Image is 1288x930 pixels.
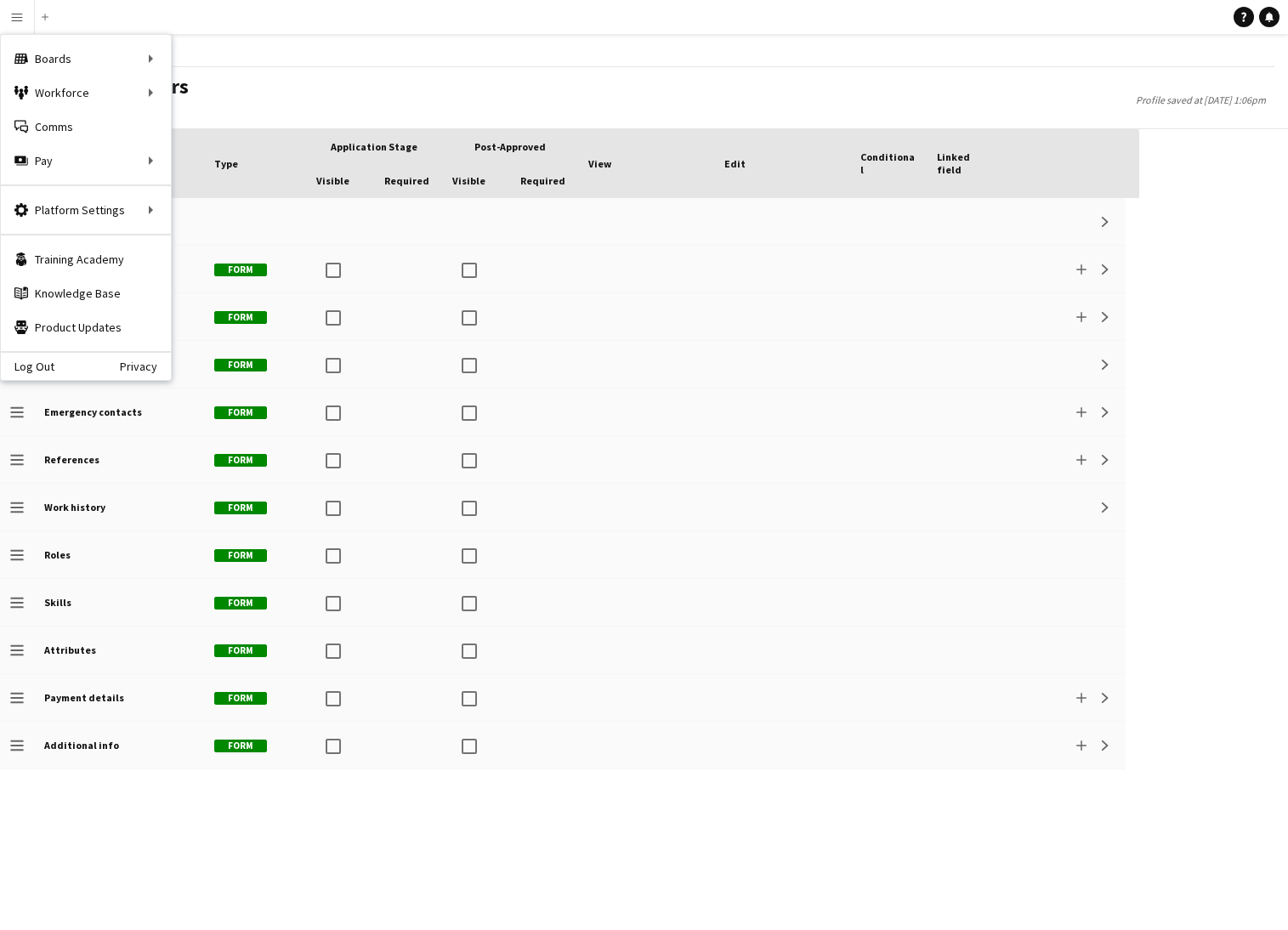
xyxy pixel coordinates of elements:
[120,360,171,373] a: Privacy
[214,740,267,752] span: Form
[316,174,349,187] span: Visible
[520,174,565,187] span: Required
[214,644,267,657] span: Form
[1,242,171,276] a: Training Academy
[937,150,993,176] span: Linked field
[724,157,746,170] span: Edit
[44,739,119,751] b: Additional info
[214,502,267,514] span: Form
[1127,94,1274,106] span: Profile saved at [DATE] 1:06pm
[214,264,267,276] span: Form
[214,311,267,324] span: Form
[588,157,611,170] span: View
[214,359,267,371] span: Form
[1,144,171,178] div: Pay
[1,276,171,310] a: Knowledge Base
[214,692,267,705] span: Form
[214,454,267,467] span: Form
[214,406,267,419] span: Form
[44,548,71,561] b: Roles
[44,644,96,656] b: Attributes
[1,193,171,227] div: Platform Settings
[452,174,485,187] span: Visible
[1,42,171,76] div: Boards
[214,157,238,170] span: Type
[44,691,124,704] b: Payment details
[214,597,267,610] span: Form
[44,405,142,418] b: Emergency contacts
[860,150,916,176] span: Conditional
[44,596,71,609] b: Skills
[44,453,99,466] b: References
[44,501,105,513] b: Work history
[1,310,171,344] a: Product Updates
[1,360,54,373] a: Log Out
[331,140,417,153] span: Application stage
[1,110,171,144] a: Comms
[384,174,429,187] span: Required
[474,140,546,153] span: Post-Approved
[214,549,267,562] span: Form
[1,76,171,110] div: Workforce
